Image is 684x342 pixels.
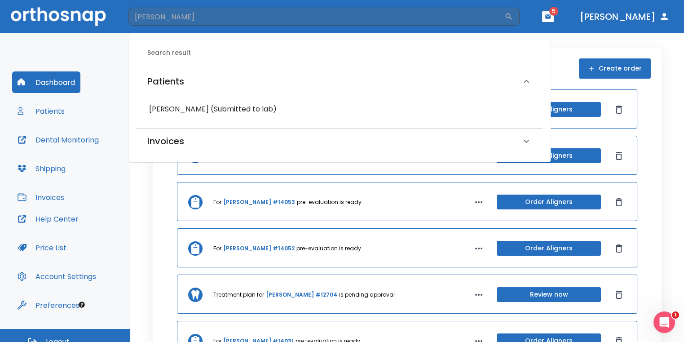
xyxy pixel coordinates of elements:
[497,287,601,302] button: Review now
[12,294,85,316] button: Preferences
[612,102,626,117] button: Dismiss
[137,129,543,154] div: Invoices
[11,7,106,26] img: Orthosnap
[339,291,395,299] p: is pending approval
[266,291,337,299] a: [PERSON_NAME] #12704
[612,195,626,209] button: Dismiss
[147,48,543,58] h6: Search result
[653,311,675,333] iframe: Intercom live chat
[12,71,80,93] button: Dashboard
[497,195,601,209] button: Order Aligners
[12,208,84,230] button: Help Center
[12,237,72,258] button: Price List
[12,129,104,151] button: Dental Monitoring
[78,301,86,309] div: Tooltip anchor
[12,266,101,287] button: Account Settings
[576,9,673,25] button: [PERSON_NAME]
[497,241,601,256] button: Order Aligners
[147,134,184,148] h6: Invoices
[297,198,362,206] p: pre-evaluation is ready
[612,149,626,163] button: Dismiss
[296,244,361,253] p: pre-evaluation is ready
[612,241,626,256] button: Dismiss
[223,198,295,206] a: [PERSON_NAME] #14053
[549,7,558,16] span: 5
[672,311,679,319] span: 1
[12,187,70,208] button: Invoices
[147,74,184,89] h6: Patients
[612,288,626,302] button: Dismiss
[213,198,221,206] p: For
[213,291,264,299] p: Treatment plan for
[12,158,71,179] button: Shipping
[12,100,70,122] button: Patients
[128,8,504,26] input: Search by Patient Name or Case #
[223,244,295,253] a: [PERSON_NAME] #14052
[137,65,543,98] div: Patients
[213,244,221,253] p: For
[579,58,651,79] button: Create order
[149,103,530,115] h6: [PERSON_NAME] (Submitted to lab)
